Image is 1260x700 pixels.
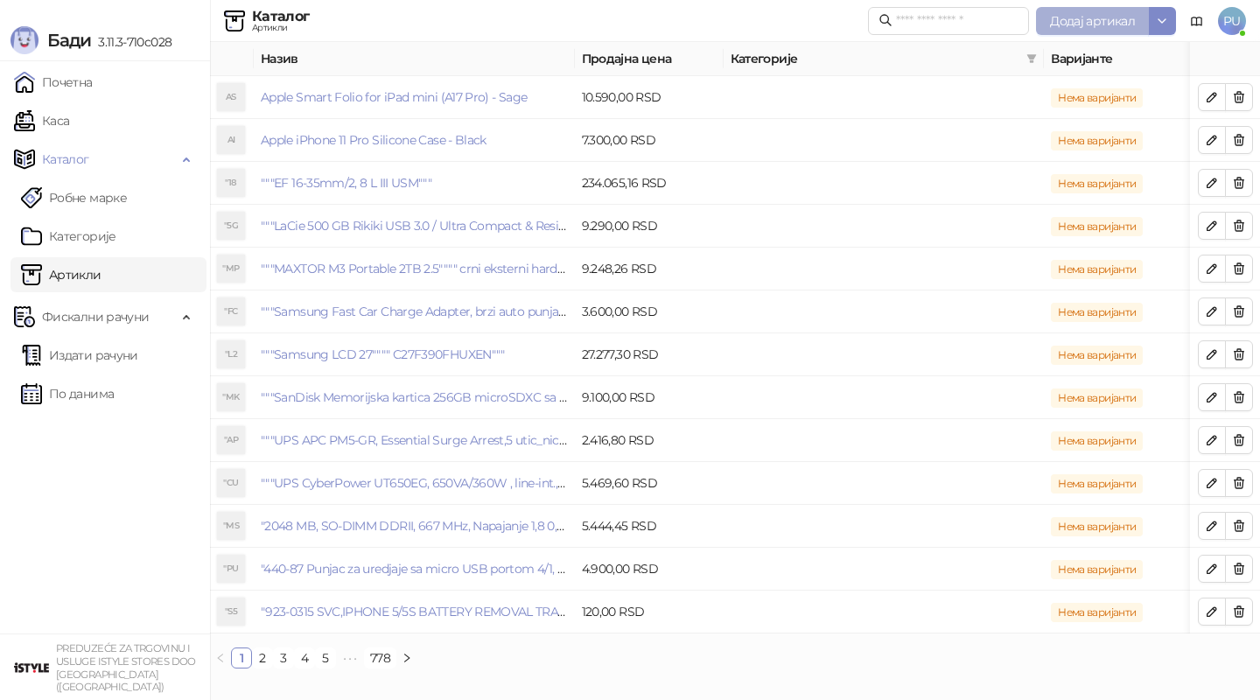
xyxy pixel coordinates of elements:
td: """UPS CyberPower UT650EG, 650VA/360W , line-int., s_uko, desktop""" [254,462,575,505]
li: 778 [364,647,396,668]
img: Logo [10,26,38,54]
span: Нема варијанти [1051,603,1143,622]
li: 2 [252,647,273,668]
div: "MP [217,255,245,283]
span: Нема варијанти [1051,560,1143,579]
a: Почетна [14,65,93,100]
a: "2048 MB, SO-DIMM DDRII, 667 MHz, Napajanje 1,8 0,1 V, Latencija CL5" [261,518,654,534]
div: "AP [217,426,245,454]
span: Нема варијанти [1051,431,1143,451]
button: left [210,647,231,668]
td: 10.590,00 RSD [575,76,724,119]
a: """LaCie 500 GB Rikiki USB 3.0 / Ultra Compact & Resistant aluminum / USB 3.0 / 2.5""""""" [261,218,759,234]
span: Нема варијанти [1051,174,1143,193]
span: Категорије [731,49,1020,68]
span: Нема варијанти [1051,346,1143,365]
td: """Samsung Fast Car Charge Adapter, brzi auto punja_, boja crna""" [254,290,575,333]
a: ArtikliАртикли [21,257,101,292]
span: Нема варијанти [1051,260,1143,279]
td: 4.900,00 RSD [575,548,724,591]
span: Нема варијанти [1051,303,1143,322]
div: "CU [217,469,245,497]
td: 120,00 RSD [575,591,724,633]
div: Артикли [252,24,310,32]
div: "PU [217,555,245,583]
a: 778 [365,648,395,668]
a: 5 [316,648,335,668]
img: 64x64-companyLogo-77b92cf4-9946-4f36-9751-bf7bb5fd2c7d.png [14,650,49,685]
a: """UPS APC PM5-GR, Essential Surge Arrest,5 utic_nica""" [261,432,578,448]
span: 3.11.3-710c028 [91,34,171,50]
div: "18 [217,169,245,197]
a: "440-87 Punjac za uredjaje sa micro USB portom 4/1, Stand." [261,561,595,577]
span: ••• [336,647,364,668]
span: Нема варијанти [1051,131,1143,150]
div: AI [217,126,245,154]
a: 3 [274,648,293,668]
a: Каса [14,103,69,138]
td: "923-0315 SVC,IPHONE 5/5S BATTERY REMOVAL TRAY Držač za iPhone sa kojim se otvara display [254,591,575,633]
a: "923-0315 SVC,IPHONE 5/5S BATTERY REMOVAL TRAY Držač za iPhone sa kojim se otvara display [261,604,803,619]
td: 234.065,16 RSD [575,162,724,205]
div: AS [217,83,245,111]
button: Додај артикал [1036,7,1149,35]
span: PU [1218,7,1246,35]
a: Издати рачуни [21,338,138,373]
td: """Samsung LCD 27"""" C27F390FHUXEN""" [254,333,575,376]
button: right [396,647,417,668]
li: 5 [315,647,336,668]
div: "5G [217,212,245,240]
li: Претходна страна [210,647,231,668]
th: Назив [254,42,575,76]
a: 4 [295,648,314,668]
td: 2.416,80 RSD [575,419,724,462]
td: 5.469,60 RSD [575,462,724,505]
small: PREDUZEĆE ZA TRGOVINU I USLUGE ISTYLE STORES DOO [GEOGRAPHIC_DATA] ([GEOGRAPHIC_DATA]) [56,642,196,693]
span: Додај артикал [1050,13,1135,29]
td: 9.248,26 RSD [575,248,724,290]
a: Категорије [21,219,116,254]
a: Apple Smart Folio for iPad mini (A17 Pro) - Sage [261,89,527,105]
th: Продајна цена [575,42,724,76]
a: """MAXTOR M3 Portable 2TB 2.5"""" crni eksterni hard disk HX-M201TCB/GM""" [261,261,695,276]
div: "MK [217,383,245,411]
div: Каталог [252,10,310,24]
span: Фискални рачуни [42,299,149,334]
li: Следећа страна [396,647,417,668]
td: 9.290,00 RSD [575,205,724,248]
span: Нема варијанти [1051,88,1143,108]
span: Нема варијанти [1051,217,1143,236]
td: 7.300,00 RSD [575,119,724,162]
span: Бади [47,30,91,51]
td: """LaCie 500 GB Rikiki USB 3.0 / Ultra Compact & Resistant aluminum / USB 3.0 / 2.5""""""" [254,205,575,248]
div: "MS [217,512,245,540]
span: Нема варијанти [1051,474,1143,493]
td: 3.600,00 RSD [575,290,724,333]
td: """SanDisk Memorijska kartica 256GB microSDXC sa SD adapterom SDSQXA1-256G-GN6MA - Extreme PLUS, ... [254,376,575,419]
li: 3 [273,647,294,668]
td: """UPS APC PM5-GR, Essential Surge Arrest,5 utic_nica""" [254,419,575,462]
img: Artikli [224,10,245,31]
td: Apple Smart Folio for iPad mini (A17 Pro) - Sage [254,76,575,119]
a: 1 [232,648,251,668]
a: Apple iPhone 11 Pro Silicone Case - Black [261,132,486,148]
td: 5.444,45 RSD [575,505,724,548]
li: 1 [231,647,252,668]
td: "2048 MB, SO-DIMM DDRII, 667 MHz, Napajanje 1,8 0,1 V, Latencija CL5" [254,505,575,548]
li: Следећих 5 Страна [336,647,364,668]
span: right [402,653,412,663]
span: left [215,653,226,663]
td: """MAXTOR M3 Portable 2TB 2.5"""" crni eksterni hard disk HX-M201TCB/GM""" [254,248,575,290]
a: 2 [253,648,272,668]
td: Apple iPhone 11 Pro Silicone Case - Black [254,119,575,162]
li: 4 [294,647,315,668]
td: "440-87 Punjac za uredjaje sa micro USB portom 4/1, Stand." [254,548,575,591]
span: Каталог [42,142,89,177]
a: """Samsung LCD 27"""" C27F390FHUXEN""" [261,346,505,362]
a: По данима [21,376,114,411]
td: 9.100,00 RSD [575,376,724,419]
a: """UPS CyberPower UT650EG, 650VA/360W , line-int., s_uko, desktop""" [261,475,655,491]
span: filter [1023,45,1040,72]
a: """EF 16-35mm/2, 8 L III USM""" [261,175,431,191]
td: """EF 16-35mm/2, 8 L III USM""" [254,162,575,205]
